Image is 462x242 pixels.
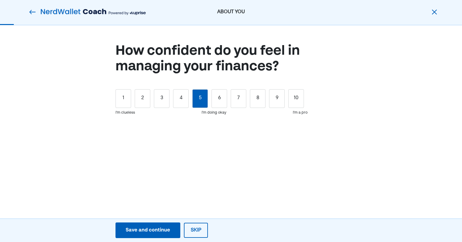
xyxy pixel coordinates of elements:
div: 4 [173,89,189,108]
button: Save and continue [115,222,180,238]
div: 2 [135,89,150,108]
button: Skip [184,223,208,238]
div: 1 [115,89,131,108]
div: How confident do you feel in managing your finances? [115,43,346,75]
div: I'm clueless [115,110,135,115]
div: 9 [269,89,285,108]
div: I'm doing okay [202,110,226,115]
div: 5 [192,89,208,108]
div: 6 [211,89,227,108]
div: 7 [231,89,246,108]
div: I'm a pro [293,110,307,115]
div: 8 [250,89,265,108]
div: ABOUT YOU [163,8,299,16]
div: 3 [154,89,169,108]
div: 10 [288,89,304,108]
div: Save and continue [126,227,170,234]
